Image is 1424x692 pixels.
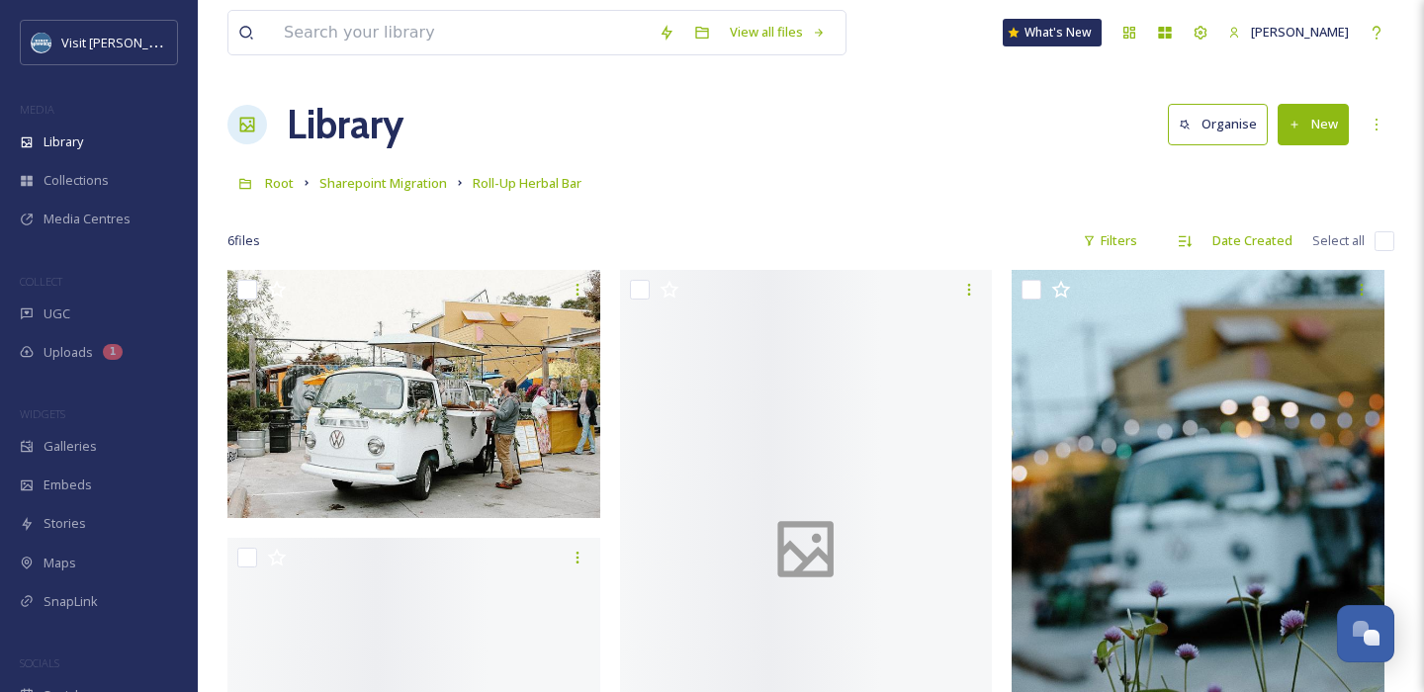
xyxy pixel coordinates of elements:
a: Library [287,95,403,154]
span: Visit [PERSON_NAME] [61,33,187,51]
a: Organise [1168,104,1278,144]
img: 0EF83058-1F51-47CD-BE9B-3803996BE7C7.jpeg [227,270,600,518]
span: SnapLink [44,592,98,611]
span: Maps [44,554,76,572]
span: Galleries [44,437,97,456]
div: Filters [1073,221,1147,260]
a: Root [265,171,294,195]
a: What's New [1003,19,1102,46]
span: 6 file s [227,231,260,250]
span: UGC [44,304,70,323]
span: Roll-Up Herbal Bar [473,174,581,192]
span: Sharepoint Migration [319,174,447,192]
img: images.png [32,33,51,52]
button: Open Chat [1337,605,1394,662]
div: 1 [103,344,123,360]
span: MEDIA [20,102,54,117]
a: Roll-Up Herbal Bar [473,171,581,195]
span: Root [265,174,294,192]
span: Uploads [44,343,93,362]
span: [PERSON_NAME] [1251,23,1349,41]
span: WIDGETS [20,406,65,421]
button: Organise [1168,104,1268,144]
span: Select all [1312,231,1365,250]
a: View all files [720,13,836,51]
span: Embeds [44,476,92,494]
span: Collections [44,171,109,190]
a: [PERSON_NAME] [1218,13,1359,51]
button: New [1278,104,1349,144]
span: Stories [44,514,86,533]
input: Search your library [274,11,649,54]
div: Date Created [1202,221,1302,260]
span: COLLECT [20,274,62,289]
a: Sharepoint Migration [319,171,447,195]
span: Library [44,132,83,151]
span: SOCIALS [20,655,59,670]
span: Media Centres [44,210,131,228]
